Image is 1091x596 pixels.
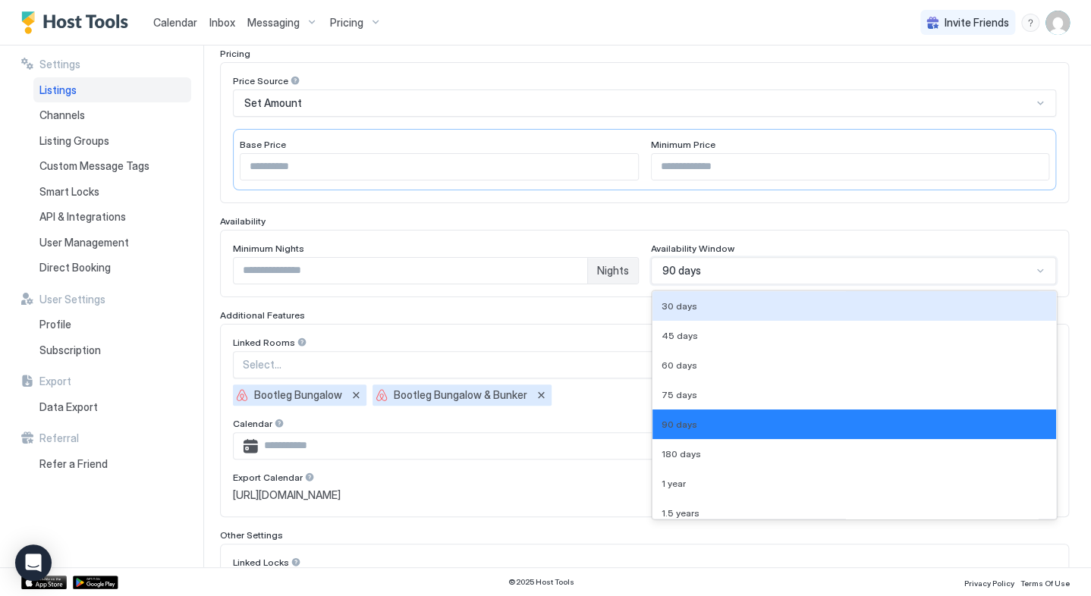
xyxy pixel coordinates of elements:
[234,258,587,284] input: Input Field
[233,418,272,429] span: Calendar
[233,488,1011,502] a: [URL][DOMAIN_NAME]
[1021,14,1039,32] div: menu
[33,179,191,205] a: Smart Locks
[964,574,1014,590] a: Privacy Policy
[39,431,79,445] span: Referral
[1020,574,1070,590] a: Terms Of Use
[39,134,109,148] span: Listing Groups
[651,139,715,150] span: Minimum Price
[33,312,191,337] a: Profile
[39,293,105,306] span: User Settings
[330,16,363,30] span: Pricing
[241,154,638,180] input: Input Field
[21,576,67,589] a: App Store
[662,507,700,519] span: 1.5 years
[39,83,77,97] span: Listings
[33,337,191,363] a: Subscription
[33,451,191,477] a: Refer a Friend
[21,11,135,34] a: Host Tools Logo
[233,75,288,86] span: Price Source
[39,58,80,71] span: Settings
[220,48,250,59] span: Pricing
[153,16,197,29] span: Calendar
[662,330,698,341] span: 45 days
[945,16,1009,30] span: Invite Friends
[39,318,71,331] span: Profile
[39,375,71,388] span: Export
[39,236,129,249] span: User Management
[33,102,191,128] a: Channels
[662,389,697,400] span: 75 days
[39,343,101,357] span: Subscription
[153,14,197,30] a: Calendar
[240,139,286,150] span: Base Price
[348,387,363,403] button: Remove
[39,185,99,199] span: Smart Locks
[233,488,341,502] span: [URL][DOMAIN_NAME]
[33,255,191,281] a: Direct Booking
[662,448,701,460] span: 180 days
[220,529,283,541] span: Other Settings
[39,457,108,471] span: Refer a Friend
[247,16,300,30] span: Messaging
[662,264,701,278] span: 90 days
[15,544,52,581] div: Open Intercom Messenger
[651,243,734,254] span: Availability Window
[233,337,295,348] span: Linked Rooms
[209,14,235,30] a: Inbox
[652,154,1049,180] input: Input Field
[662,300,697,312] span: 30 days
[33,128,191,154] a: Listing Groups
[1020,579,1070,588] span: Terms Of Use
[964,579,1014,588] span: Privacy Policy
[39,261,111,274] span: Direct Booking
[33,77,191,103] a: Listings
[597,264,629,278] span: Nights
[233,557,289,568] span: Linked Locks
[33,394,191,420] a: Data Export
[533,387,549,403] button: Remove
[33,230,191,256] a: User Management
[220,215,266,227] span: Availability
[39,108,85,122] span: Channels
[73,576,118,589] a: Google Play Store
[662,419,697,430] span: 90 days
[220,309,305,321] span: Additional Features
[39,159,149,173] span: Custom Message Tags
[209,16,235,29] span: Inbox
[662,359,697,371] span: 60 days
[39,400,98,414] span: Data Export
[233,472,303,483] span: Export Calendar
[233,243,304,254] span: Minimum Nights
[662,478,686,489] span: 1 year
[33,153,191,179] a: Custom Message Tags
[244,96,302,110] span: Set Amount
[254,388,342,402] span: Bootleg Bungalow
[508,577,574,587] span: © 2025 Host Tools
[258,433,1008,459] input: Input Field
[33,204,191,230] a: API & Integrations
[1045,11,1070,35] div: User profile
[39,210,126,224] span: API & Integrations
[394,388,527,402] span: Bootleg Bungalow & Bunker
